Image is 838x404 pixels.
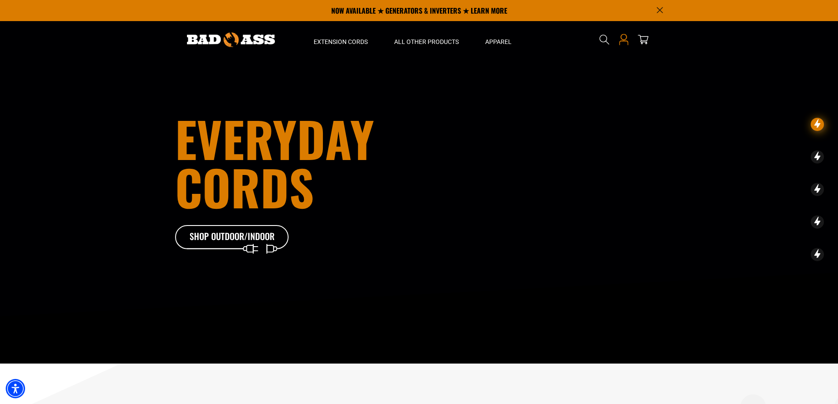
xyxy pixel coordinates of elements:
span: Apparel [485,38,512,46]
img: Bad Ass Extension Cords [187,33,275,47]
summary: Apparel [472,21,525,58]
span: Extension Cords [314,38,368,46]
h1: Everyday cords [175,114,468,211]
a: cart [636,34,650,45]
div: Accessibility Menu [6,379,25,398]
summary: Search [597,33,611,47]
summary: All Other Products [381,21,472,58]
summary: Extension Cords [300,21,381,58]
span: All Other Products [394,38,459,46]
a: Shop Outdoor/Indoor [175,225,289,250]
a: Open this option [617,21,631,58]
